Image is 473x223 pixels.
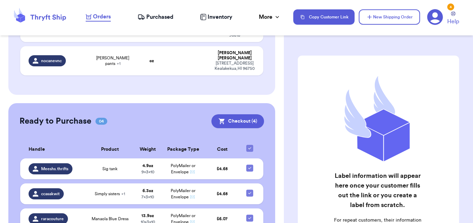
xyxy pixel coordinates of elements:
[141,195,154,199] span: 7 x 3 x 10
[447,11,459,26] a: Help
[95,191,125,197] span: Simply sisters
[102,166,117,172] span: Sig tank
[20,116,91,127] h2: Ready to Purchase
[92,216,129,222] span: Manaola Blue Dress
[359,9,420,25] button: New Shipping Order
[447,17,459,26] span: Help
[141,170,154,174] span: 9 x 3 x 10
[171,189,195,199] span: PolyMailer or Envelope ✉️
[171,164,195,174] span: PolyMailer or Envelope ✉️
[162,141,204,158] th: Package Type
[95,118,107,125] span: 04
[149,59,154,63] strong: oz
[214,61,255,71] div: [STREET_ADDRESS] Kealakekua , HI 96750
[217,167,228,171] span: $ 4.65
[41,191,60,197] span: ccasakwit
[134,141,162,158] th: Weight
[117,61,121,66] span: + 1
[447,3,454,10] div: 4
[141,214,154,218] strong: 13.9 oz
[138,13,173,21] a: Purchased
[41,166,68,172] span: Meeshs.thrifts
[41,216,64,222] span: raracouture
[259,13,281,21] div: More
[333,171,422,210] h2: Label information will appear here once your customer fills out the link or you create a label fr...
[121,192,125,196] span: + 1
[217,192,228,196] span: $ 4.65
[146,13,173,21] span: Purchased
[427,9,443,25] a: 4
[217,217,227,221] span: $ 6.07
[86,13,111,22] a: Orders
[86,141,134,158] th: Product
[214,50,255,61] div: [PERSON_NAME] [PERSON_NAME]
[142,164,153,168] strong: 4.9 oz
[200,13,232,21] a: Inventory
[211,114,264,128] button: Checkout (4)
[41,58,62,64] span: nocanevnc
[293,9,355,25] button: Copy Customer Link
[204,141,240,158] th: Cost
[208,13,232,21] span: Inventory
[93,13,111,21] span: Orders
[142,189,153,193] strong: 6.3 oz
[93,55,133,66] span: [PERSON_NAME] pants
[29,146,45,153] span: Handle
